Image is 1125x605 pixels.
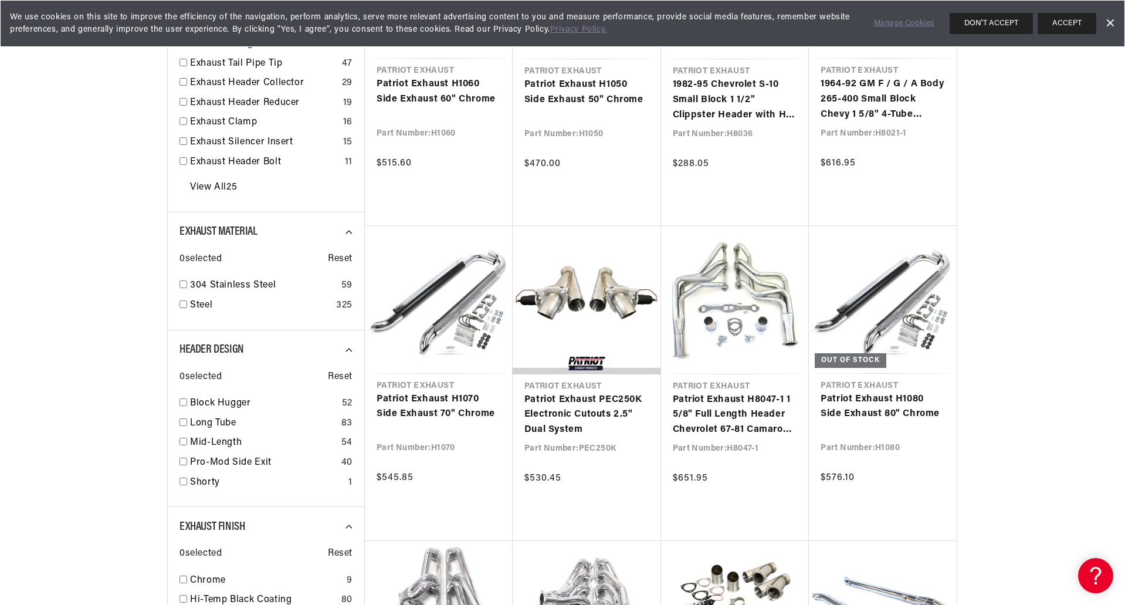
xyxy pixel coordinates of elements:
[190,475,344,491] a: Shorty
[190,115,338,130] a: Exhaust Clamp
[874,18,934,30] a: Manage Cookies
[524,77,649,107] a: Patriot Exhaust H1050 Side Exhaust 50" Chrome
[341,435,353,451] div: 54
[190,396,337,411] a: Block Hugger
[179,370,222,385] span: 0 selected
[179,521,245,533] span: Exhaust Finish
[342,56,353,72] div: 47
[190,155,340,170] a: Exhaust Header Bolt
[550,25,607,34] a: Privacy Policy.
[343,115,353,130] div: 16
[190,56,337,72] a: Exhaust Tail Pipe Tip
[673,77,798,123] a: 1982-95 Chevrolet S-10 Small Block 1 1/2" Clippster Header with Hi-Temp Black Coating
[1101,15,1119,32] a: Dismiss Banner
[190,278,337,293] a: 304 Stainless Steel
[190,455,337,471] a: Pro-Mod Side Exit
[190,96,338,111] a: Exhaust Header Reducer
[179,344,244,356] span: Header Design
[1038,13,1096,34] button: ACCEPT
[336,298,353,313] div: 325
[179,226,257,238] span: Exhaust Material
[342,76,353,91] div: 29
[950,13,1033,34] button: DON'T ACCEPT
[190,135,338,150] a: Exhaust Silencer Insert
[341,278,353,293] div: 59
[179,252,222,267] span: 0 selected
[343,135,353,150] div: 15
[179,546,222,562] span: 0 selected
[345,155,353,170] div: 11
[10,11,858,36] span: We use cookies on this site to improve the efficiency of the navigation, perform analytics, serve...
[343,96,353,111] div: 19
[348,475,353,491] div: 1
[190,298,331,313] a: Steel
[328,546,353,562] span: Reset
[821,77,945,122] a: 1964-92 GM F / G / A Body 265-400 Small Block Chevy 1 5/8" 4-Tube Clippster Header with Metallic ...
[673,393,798,438] a: Patriot Exhaust H8047-1 1 5/8" Full Length Header Chevrolet 67-81 Camaro 64-77 Chevlle/Malibu 70-...
[524,393,649,438] a: Patriot Exhaust PEC250K Electronic Cutouts 2.5" Dual System
[341,416,353,431] div: 83
[190,76,337,91] a: Exhaust Header Collector
[341,455,353,471] div: 40
[821,392,945,422] a: Patriot Exhaust H1080 Side Exhaust 80" Chrome
[328,370,353,385] span: Reset
[377,392,501,422] a: Patriot Exhaust H1070 Side Exhaust 70" Chrome
[377,77,501,107] a: Patriot Exhaust H1060 Side Exhaust 60" Chrome
[190,416,337,431] a: Long Tube
[328,252,353,267] span: Reset
[190,180,237,195] a: View All 25
[347,573,353,589] div: 9
[190,573,342,589] a: Chrome
[342,396,353,411] div: 52
[190,435,337,451] a: Mid-Length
